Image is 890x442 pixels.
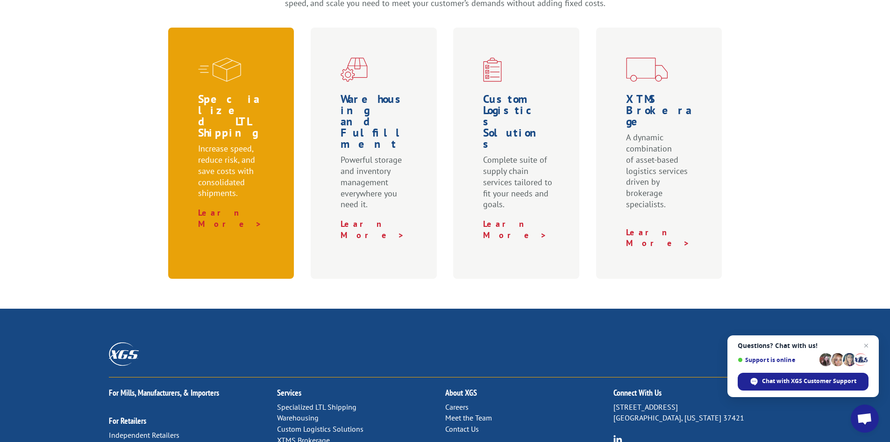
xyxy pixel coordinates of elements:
[626,132,696,218] p: A dynamic combination of asset-based logistics services driven by brokerage specialists.
[626,58,668,82] img: xgs-icon-transportation-forms-red
[762,377,856,385] span: Chat with XGS Customer Support
[109,430,179,440] a: Independent Retailers
[198,94,268,143] h1: Specialized LTL Shipping
[109,342,139,365] img: XGS_Logos_ALL_2024_All_White
[613,389,782,402] h2: Connect With Us
[613,402,782,424] p: [STREET_ADDRESS] [GEOGRAPHIC_DATA], [US_STATE] 37421
[483,154,553,218] p: Complete suite of supply chain services tailored to fit your needs and goals.
[109,387,219,398] a: For Mills, Manufacturers, & Importers
[851,405,879,433] a: Open chat
[483,58,502,82] img: xgs-icon-custom-logistics-solutions-red
[445,424,479,434] a: Contact Us
[738,342,869,349] span: Questions? Chat with us!
[626,94,696,132] h1: XTMS Brokerage
[483,218,547,240] a: Learn More >
[198,207,262,229] a: Learn More >
[277,413,319,422] a: Warehousing
[277,387,301,398] a: Services
[341,218,405,240] a: Learn More >
[109,415,146,426] a: For Retailers
[445,402,469,412] a: Careers
[445,413,492,422] a: Meet the Team
[277,402,356,412] a: Specialized LTL Shipping
[445,387,477,398] a: About XGS
[738,373,869,391] span: Chat with XGS Customer Support
[341,94,411,154] h1: Warehousing and Fulfillment
[277,424,363,434] a: Custom Logistics Solutions
[626,227,690,249] a: Learn More >
[198,143,268,207] p: Increase speed, reduce risk, and save costs with consolidated shipments.
[341,154,411,218] p: Powerful storage and inventory management everywhere you need it.
[738,356,816,363] span: Support is online
[198,58,241,82] img: xgs-icon-specialized-ltl-red
[483,94,553,154] h1: Custom Logistics Solutions
[341,58,368,82] img: xgs-icon-warehouseing-cutting-fulfillment-red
